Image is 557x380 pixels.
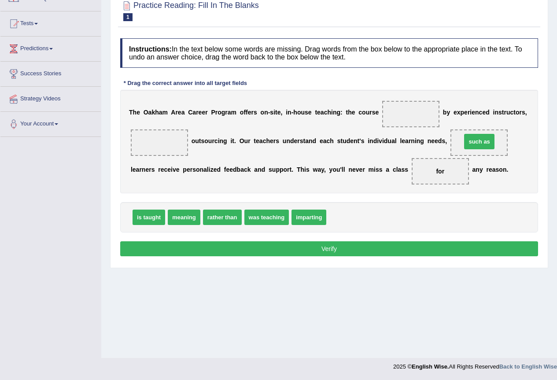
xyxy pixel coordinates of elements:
[327,109,331,116] b: h
[496,166,499,173] b: s
[171,109,175,116] b: A
[192,166,196,173] b: s
[248,109,251,116] b: e
[290,137,294,144] b: d
[303,137,306,144] b: t
[372,109,376,116] b: s
[237,166,241,173] b: b
[369,109,372,116] b: r
[228,109,231,116] b: a
[386,166,389,173] b: a
[352,166,356,173] b: e
[214,166,217,173] b: e
[0,87,101,109] a: Strategy Videos
[240,137,244,144] b: O
[480,166,483,173] b: y
[244,137,248,144] b: u
[300,137,303,144] b: s
[171,166,173,173] b: i
[348,109,352,116] b: h
[384,137,388,144] b: d
[229,166,233,173] b: e
[264,109,268,116] b: n
[215,109,218,116] b: r
[120,241,538,256] button: Verify
[405,137,409,144] b: a
[506,109,510,116] b: u
[176,166,180,173] b: e
[0,112,101,134] a: Your Account
[273,109,275,116] b: i
[221,109,225,116] b: g
[281,109,283,116] b: ,
[231,109,236,116] b: m
[297,137,299,144] b: r
[321,166,324,173] b: y
[395,137,397,144] b: l
[226,166,229,173] b: e
[240,166,244,173] b: a
[308,109,312,116] b: e
[120,79,251,87] div: * Drag the correct answer into all target fields
[212,137,214,144] b: r
[202,109,205,116] b: e
[164,166,167,173] b: c
[136,166,140,173] b: a
[486,166,488,173] b: r
[396,166,398,173] b: l
[291,166,293,173] b: .
[445,137,447,144] b: ,
[145,166,149,173] b: e
[199,109,202,116] b: e
[401,166,405,173] b: s
[273,137,276,144] b: r
[142,166,146,173] b: n
[175,109,177,116] b: r
[136,109,140,116] b: e
[269,166,272,173] b: s
[442,137,445,144] b: s
[168,210,200,225] span: meaning
[438,137,442,144] b: d
[333,109,337,116] b: n
[468,109,470,116] b: r
[327,137,330,144] b: c
[294,137,298,144] b: e
[149,166,151,173] b: r
[254,166,258,173] b: a
[475,109,479,116] b: n
[196,109,198,116] b: r
[472,109,475,116] b: e
[204,137,208,144] b: o
[387,137,391,144] b: u
[417,137,421,144] b: n
[436,168,444,175] span: for
[192,109,196,116] b: a
[297,109,301,116] b: o
[131,166,133,173] b: l
[123,13,133,21] span: 1
[435,137,438,144] b: e
[340,137,343,144] b: t
[217,166,221,173] b: d
[516,109,520,116] b: o
[362,166,365,173] b: r
[330,137,334,144] b: h
[199,137,201,144] b: t
[129,109,133,116] b: T
[151,166,155,173] b: s
[409,137,411,144] b: r
[522,109,525,116] b: s
[350,137,354,144] b: e
[464,134,494,149] span: such as
[167,166,171,173] b: e
[377,137,379,144] b: i
[358,137,360,144] b: t
[280,166,284,173] b: p
[482,109,486,116] b: e
[288,109,291,116] b: n
[254,137,256,144] b: t
[286,137,290,144] b: n
[192,137,196,144] b: o
[348,166,352,173] b: n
